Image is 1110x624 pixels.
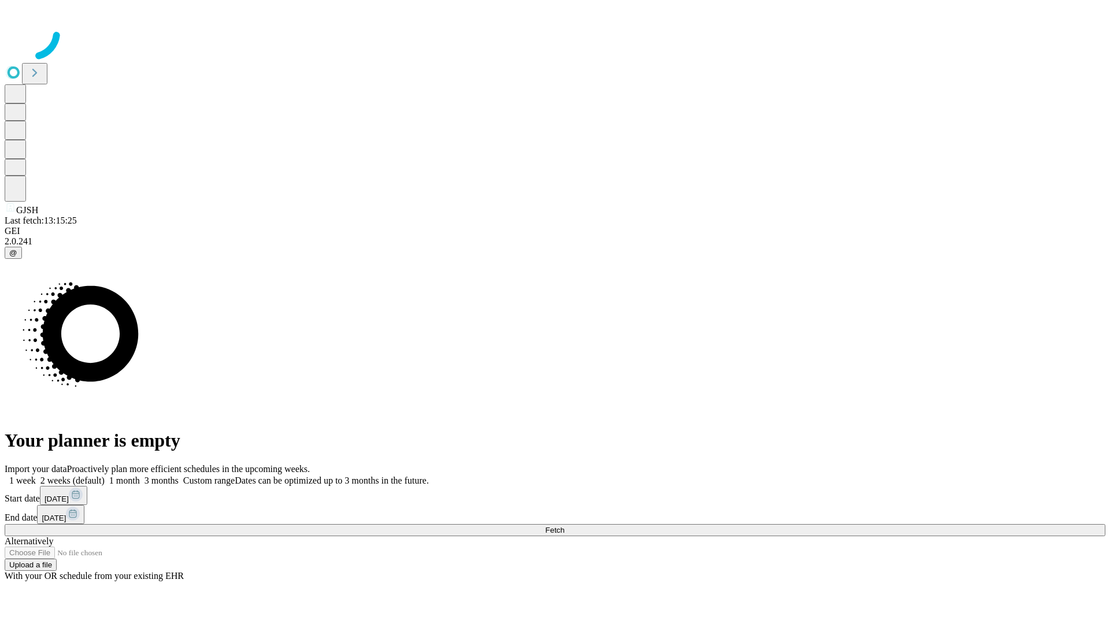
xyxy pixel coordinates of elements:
[9,248,17,257] span: @
[145,476,179,485] span: 3 months
[5,236,1105,247] div: 2.0.241
[9,476,36,485] span: 1 week
[183,476,235,485] span: Custom range
[37,505,84,524] button: [DATE]
[45,495,69,503] span: [DATE]
[5,216,77,225] span: Last fetch: 13:15:25
[5,559,57,571] button: Upload a file
[5,524,1105,536] button: Fetch
[5,430,1105,451] h1: Your planner is empty
[42,514,66,522] span: [DATE]
[40,476,105,485] span: 2 weeks (default)
[545,526,564,534] span: Fetch
[5,571,184,581] span: With your OR schedule from your existing EHR
[5,226,1105,236] div: GEI
[5,486,1105,505] div: Start date
[5,464,67,474] span: Import your data
[16,205,38,215] span: GJSH
[5,505,1105,524] div: End date
[67,464,310,474] span: Proactively plan more efficient schedules in the upcoming weeks.
[5,247,22,259] button: @
[40,486,87,505] button: [DATE]
[235,476,428,485] span: Dates can be optimized up to 3 months in the future.
[109,476,140,485] span: 1 month
[5,536,53,546] span: Alternatively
